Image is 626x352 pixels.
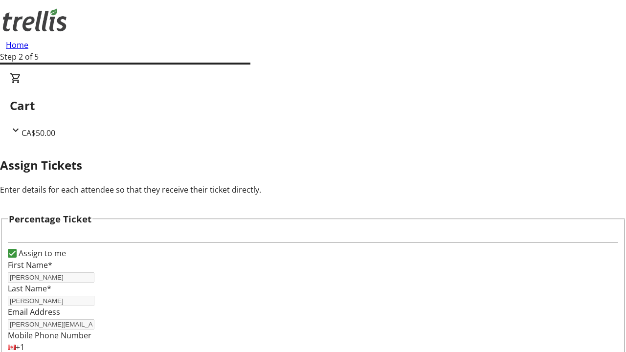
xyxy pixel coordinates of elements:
[8,260,52,270] label: First Name*
[9,212,91,226] h3: Percentage Ticket
[8,283,51,294] label: Last Name*
[10,72,616,139] div: CartCA$50.00
[8,307,60,317] label: Email Address
[17,247,66,259] label: Assign to me
[10,97,616,114] h2: Cart
[22,128,55,138] span: CA$50.00
[8,330,91,341] label: Mobile Phone Number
